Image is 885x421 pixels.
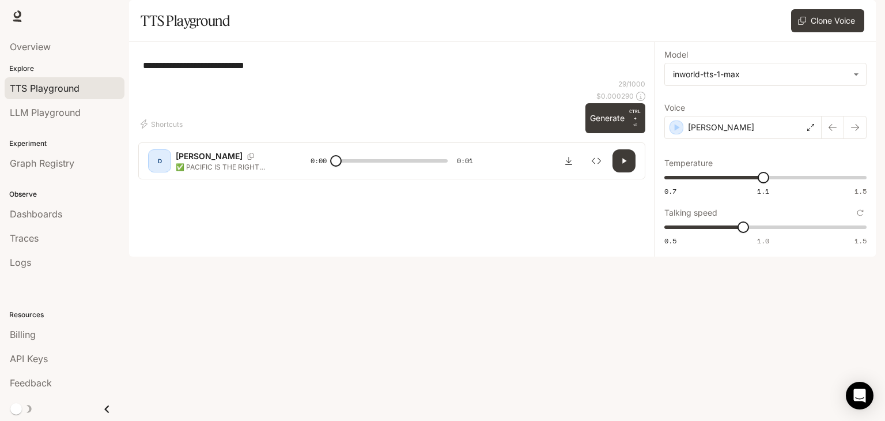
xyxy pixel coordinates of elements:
h1: TTS Playground [141,9,230,32]
span: 0:00 [311,155,327,167]
p: [PERSON_NAME] [176,151,243,162]
p: Talking speed [664,209,717,217]
p: ✅ PACIFIC IS THE RIGHT ANSWER [176,162,283,172]
p: [PERSON_NAME] [688,122,754,133]
div: D [150,152,169,170]
span: 1.5 [854,186,867,196]
p: 29 / 1000 [618,79,645,89]
span: 1.0 [757,236,769,246]
span: 0.5 [664,236,676,246]
p: CTRL + [629,108,641,122]
p: ⏎ [629,108,641,129]
button: Copy Voice ID [243,153,259,160]
button: Inspect [585,149,608,172]
p: Temperature [664,159,713,167]
button: Clone Voice [791,9,864,32]
span: 1.1 [757,186,769,196]
div: inworld-tts-1-max [665,63,866,85]
span: 0:01 [457,155,473,167]
p: $ 0.000290 [596,91,634,101]
button: Shortcuts [138,115,187,133]
div: Open Intercom Messenger [846,382,873,409]
button: Download audio [557,149,580,172]
div: inworld-tts-1-max [673,69,848,80]
span: 1.5 [854,236,867,246]
button: GenerateCTRL +⏎ [585,103,645,133]
span: 0.7 [664,186,676,196]
p: Voice [664,104,685,112]
p: Model [664,51,688,59]
button: Reset to default [854,206,867,219]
